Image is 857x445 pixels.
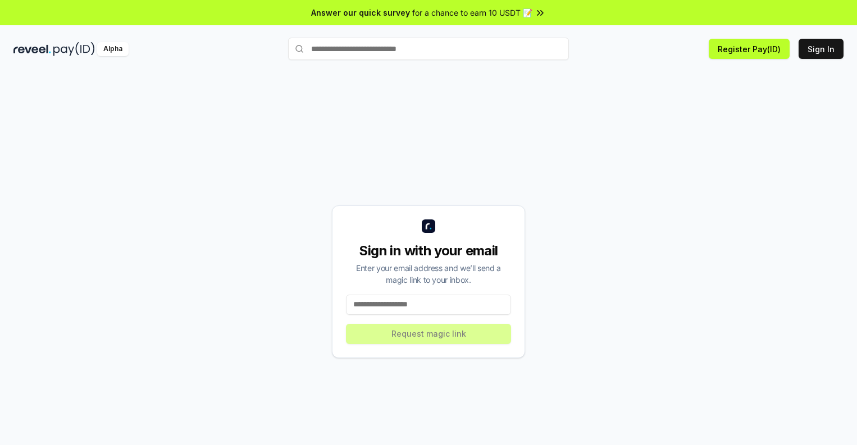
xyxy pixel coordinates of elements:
span: Answer our quick survey [311,7,410,19]
img: logo_small [422,219,435,233]
img: pay_id [53,42,95,56]
img: reveel_dark [13,42,51,56]
button: Register Pay(ID) [709,39,790,59]
div: Alpha [97,42,129,56]
div: Sign in with your email [346,242,511,260]
button: Sign In [799,39,844,59]
div: Enter your email address and we’ll send a magic link to your inbox. [346,262,511,286]
span: for a chance to earn 10 USDT 📝 [412,7,532,19]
